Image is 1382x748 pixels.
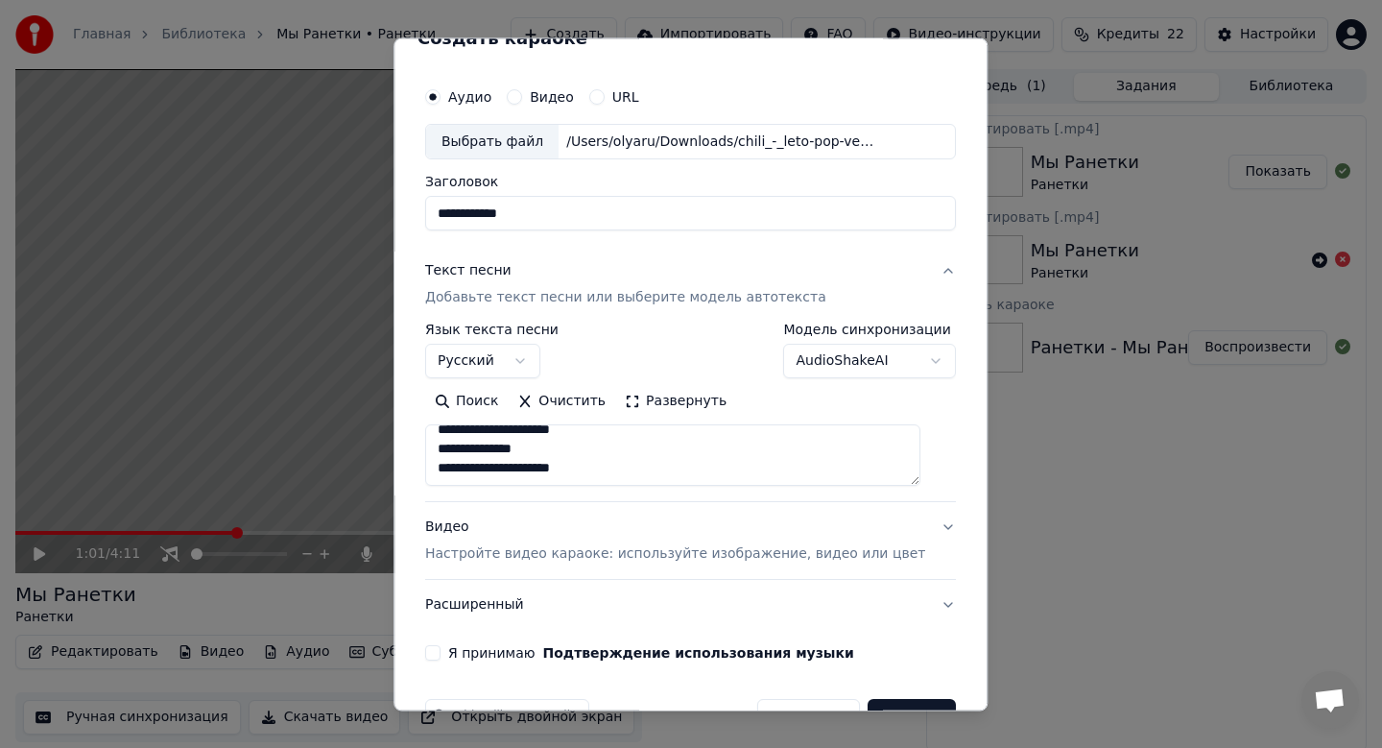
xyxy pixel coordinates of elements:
button: Текст песниДобавьте текст песни или выберите модель автотекста [425,247,956,324]
div: /Users/olyaru/Downloads/chili_-_leto-pop-version.mp3 [559,133,885,152]
button: Отменить [757,700,860,735]
p: Добавьте текст песни или выберите модель автотекста [425,289,826,308]
label: Модель синхронизации [784,324,957,337]
button: Я принимаю [543,647,854,661]
p: Настройте видео караоке: используйте изображение, видео или цвет [425,545,925,565]
button: Расширенный [425,581,956,631]
button: Создать [868,700,956,735]
div: Текст песни [425,262,512,281]
div: Выбрать файл [426,125,559,159]
button: ВидеоНастройте видео караоке: используйте изображение, видео или цвет [425,503,956,580]
label: Язык текста песни [425,324,559,337]
label: Заголовок [425,176,956,189]
h2: Создать караоке [417,30,964,47]
div: Видео [425,519,925,565]
label: URL [612,90,639,104]
div: Текст песниДобавьте текст песни или выберите модель автотекста [425,324,956,502]
label: Я принимаю [448,647,854,661]
span: This will use 4 credits [457,710,581,725]
label: Аудио [448,90,491,104]
button: Поиск [425,387,508,418]
label: Видео [530,90,574,104]
button: Очистить [509,387,616,418]
button: Развернуть [615,387,736,418]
